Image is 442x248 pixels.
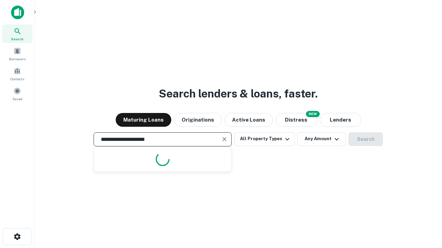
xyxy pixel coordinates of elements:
button: Maturing Loans [116,113,171,127]
iframe: Chat Widget [407,193,442,226]
h3: Search lenders & loans, faster. [159,85,318,102]
button: Clear [220,134,229,144]
a: Search [2,24,32,43]
span: Search [11,36,23,42]
span: Saved [12,96,22,102]
span: Contacts [10,76,24,82]
a: Saved [2,84,32,103]
button: All Property Types [234,132,295,146]
span: Borrowers [9,56,26,62]
a: Borrowers [2,44,32,63]
img: capitalize-icon.png [11,6,24,19]
button: Originations [174,113,222,127]
button: Search distressed loans with lien and other non-mortgage details. [276,113,317,127]
div: NEW [306,111,320,117]
a: Contacts [2,64,32,83]
button: Lenders [320,113,361,127]
button: Any Amount [297,132,346,146]
button: Active Loans [224,113,273,127]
